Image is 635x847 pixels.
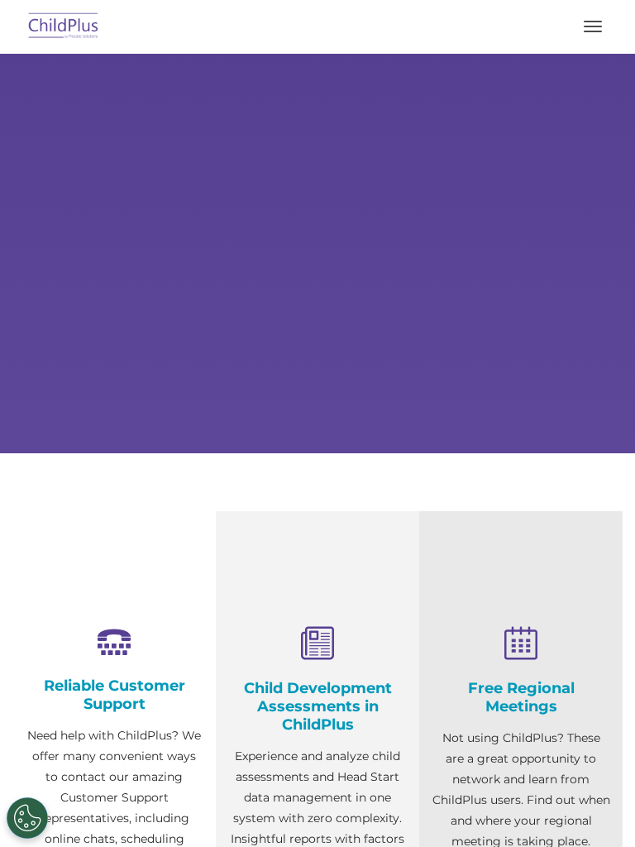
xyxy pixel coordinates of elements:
img: ChildPlus by Procare Solutions [25,7,103,46]
h4: Child Development Assessments in ChildPlus [228,679,407,734]
h4: Free Regional Meetings [432,679,610,715]
h4: Reliable Customer Support [25,677,203,713]
button: Cookies Settings [7,797,48,839]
